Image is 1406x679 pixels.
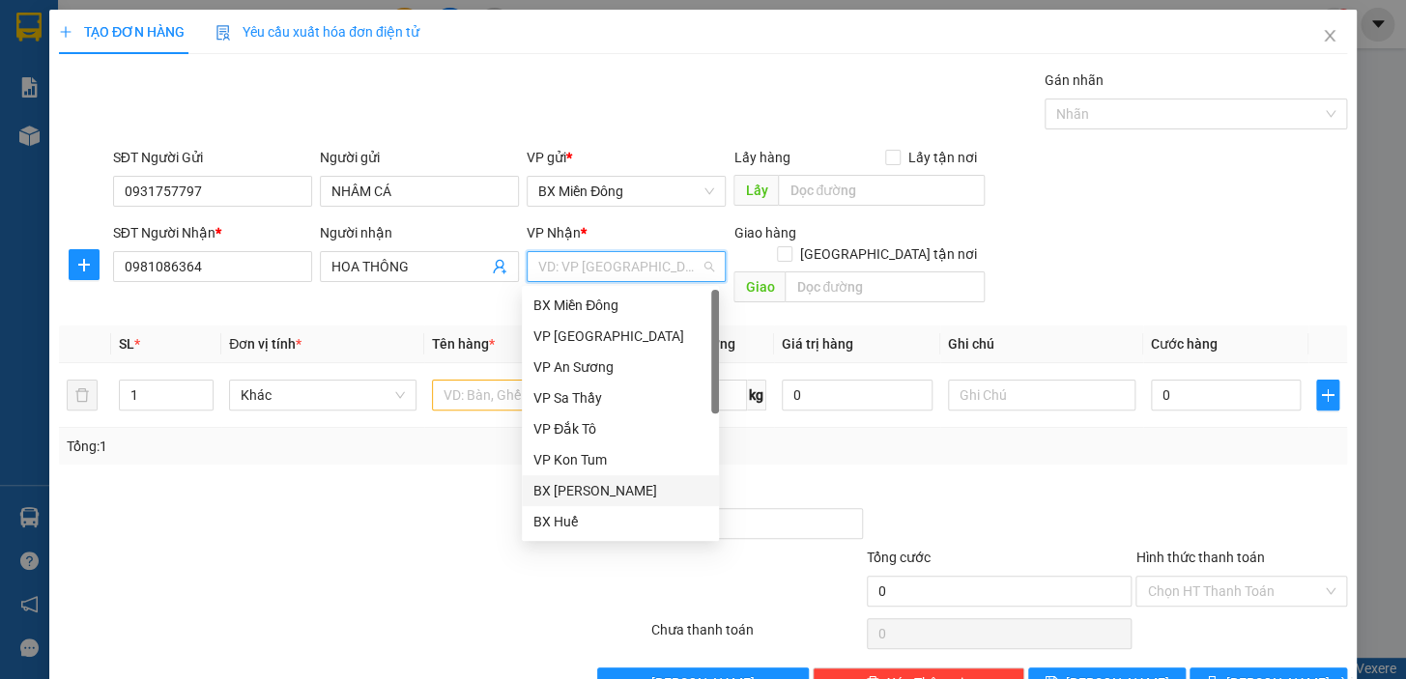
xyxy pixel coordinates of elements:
div: VP Đà Nẵng [522,321,719,352]
div: BX Huế [522,506,719,537]
span: plus [70,257,99,272]
button: delete [67,380,98,410]
button: plus [69,249,100,280]
div: VP Đắk Tô [533,418,707,439]
span: Khác [241,381,405,410]
span: close [1322,28,1337,43]
span: Lấy [733,175,778,206]
div: VP Kon Tum [533,449,707,470]
div: VP gửi [527,147,726,168]
input: Ghi Chú [948,380,1135,410]
div: SĐT Người Nhận [113,222,312,243]
div: BX Miền Đông [533,295,707,316]
img: icon [215,25,231,41]
div: VP An Sương [533,356,707,378]
span: VP Nhận [527,225,581,240]
span: [GEOGRAPHIC_DATA] tận nơi [792,243,985,265]
span: Yêu cầu xuất hóa đơn điện tử [215,24,419,40]
span: BX Miền Đông [538,177,714,206]
div: SĐT Người Gửi [113,147,312,168]
div: VP Sa Thầy [533,387,707,409]
span: Giao [733,271,785,302]
input: Dọc đường [778,175,985,206]
label: Gán nhãn [1045,72,1104,88]
span: plus [1317,387,1338,403]
span: Đơn vị tính [229,336,301,352]
input: Dọc đường [785,271,985,302]
div: VP An Sương [522,352,719,382]
span: user-add [492,259,507,274]
div: BX [PERSON_NAME] [533,480,707,501]
span: Tên hàng [432,336,495,352]
th: Ghi chú [940,325,1143,363]
button: plus [1316,380,1339,410]
div: Người gửi [320,147,519,168]
span: Giá trị hàng [782,336,853,352]
div: VP Kon Tum [522,444,719,475]
span: Tổng cước [867,550,931,565]
div: VP Sa Thầy [522,382,719,413]
span: plus [59,25,72,39]
div: BX Miền Đông [522,290,719,321]
span: Giao hàng [733,225,795,240]
div: BX Huế [533,511,707,532]
span: TẠO ĐƠN HÀNG [59,24,185,40]
div: VP Đắk Tô [522,413,719,444]
span: kg [747,380,766,410]
div: Người nhận [320,222,519,243]
div: BX Phạm Văn Đồng [522,475,719,506]
div: Chưa thanh toán [649,619,865,653]
span: Cước hàng [1151,336,1218,352]
input: 0 [782,380,933,410]
div: Tổng: 1 [67,436,544,457]
span: Lấy hàng [733,150,789,165]
button: Close [1303,10,1357,64]
span: Lấy tận nơi [901,147,985,168]
div: VP [GEOGRAPHIC_DATA] [533,325,707,347]
span: SL [119,336,134,352]
input: VD: Bàn, Ghế [432,380,619,410]
label: Hình thức thanh toán [1135,550,1264,565]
